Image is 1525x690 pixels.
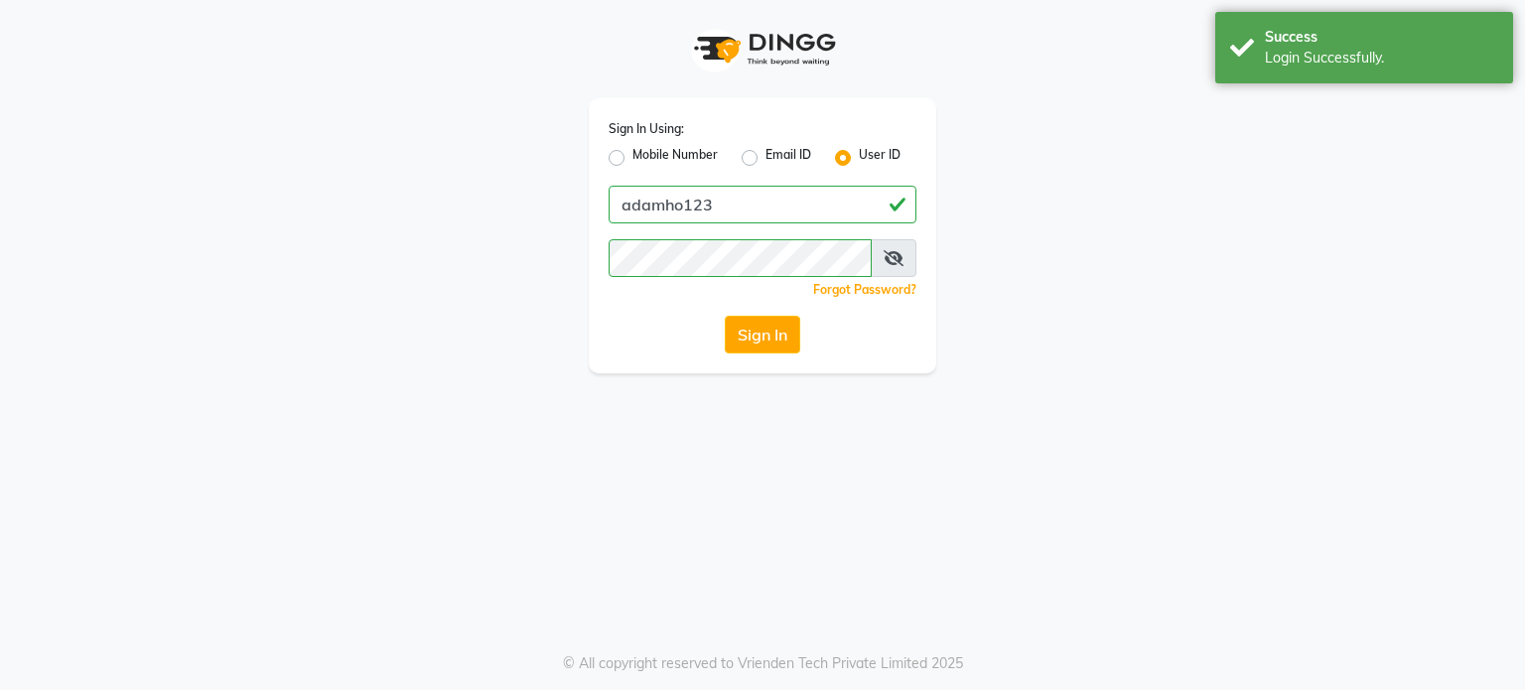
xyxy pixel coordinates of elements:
div: Login Successfully. [1265,48,1498,69]
div: Success [1265,27,1498,48]
label: Sign In Using: [609,120,684,138]
img: logo1.svg [683,20,842,78]
label: Mobile Number [632,146,718,170]
input: Username [609,186,916,223]
a: Forgot Password? [813,282,916,297]
button: Sign In [725,316,800,353]
label: User ID [859,146,901,170]
input: Username [609,239,872,277]
label: Email ID [765,146,811,170]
